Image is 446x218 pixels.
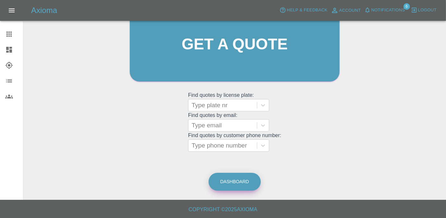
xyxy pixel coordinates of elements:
[188,112,281,132] grid: Find quotes by email:
[404,3,410,10] span: 6
[371,6,405,14] span: Notifications
[339,7,361,14] span: Account
[418,6,437,14] span: Logout
[4,3,19,18] button: Open drawer
[130,7,340,82] a: Get a quote
[209,173,261,191] a: Dashboard
[363,5,407,15] button: Notifications
[5,205,441,214] h6: Copyright © 2025 Axioma
[31,5,57,16] h5: Axioma
[287,6,327,14] span: Help & Feedback
[188,133,281,152] grid: Find quotes by customer phone number:
[329,5,363,16] a: Account
[188,92,281,111] grid: Find quotes by license plate:
[278,5,329,15] button: Help & Feedback
[409,5,438,15] button: Logout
